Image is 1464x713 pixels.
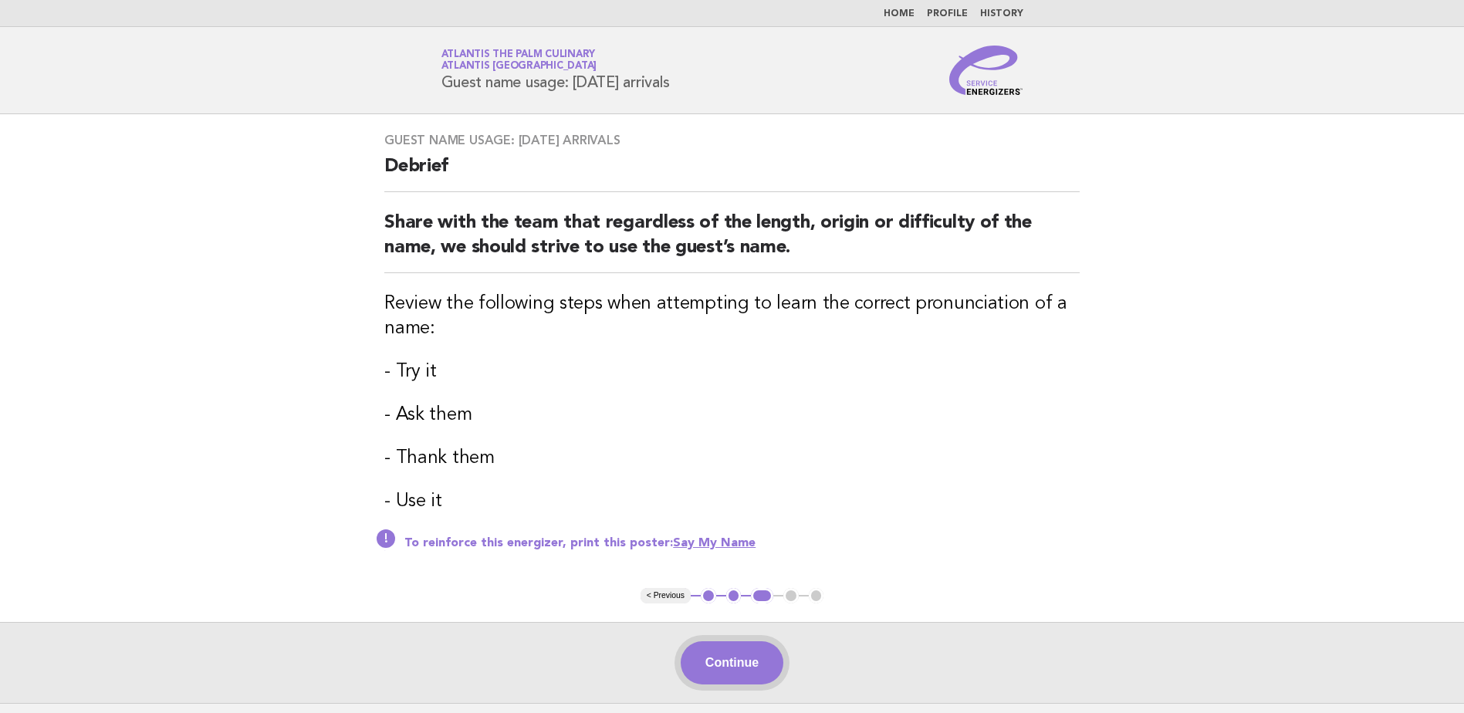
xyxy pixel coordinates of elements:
[384,292,1080,341] h3: Review the following steps when attempting to learn the correct pronunciation of a name:
[441,62,597,72] span: Atlantis [GEOGRAPHIC_DATA]
[701,588,716,603] button: 1
[384,446,1080,471] h3: - Thank them
[641,588,691,603] button: < Previous
[404,536,1080,551] p: To reinforce this energizer, print this poster:
[673,537,756,549] a: Say My Name
[681,641,783,684] button: Continue
[441,50,670,90] h1: Guest name usage: [DATE] arrivals
[384,489,1080,514] h3: - Use it
[949,46,1023,95] img: Service Energizers
[980,9,1023,19] a: History
[384,211,1080,273] h2: Share with the team that regardless of the length, origin or difficulty of the name, we should st...
[927,9,968,19] a: Profile
[884,9,915,19] a: Home
[726,588,742,603] button: 2
[384,154,1080,192] h2: Debrief
[384,360,1080,384] h3: - Try it
[441,49,597,71] a: Atlantis The Palm CulinaryAtlantis [GEOGRAPHIC_DATA]
[384,133,1080,148] h3: Guest name usage: [DATE] arrivals
[751,588,773,603] button: 3
[384,403,1080,427] h3: - Ask them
